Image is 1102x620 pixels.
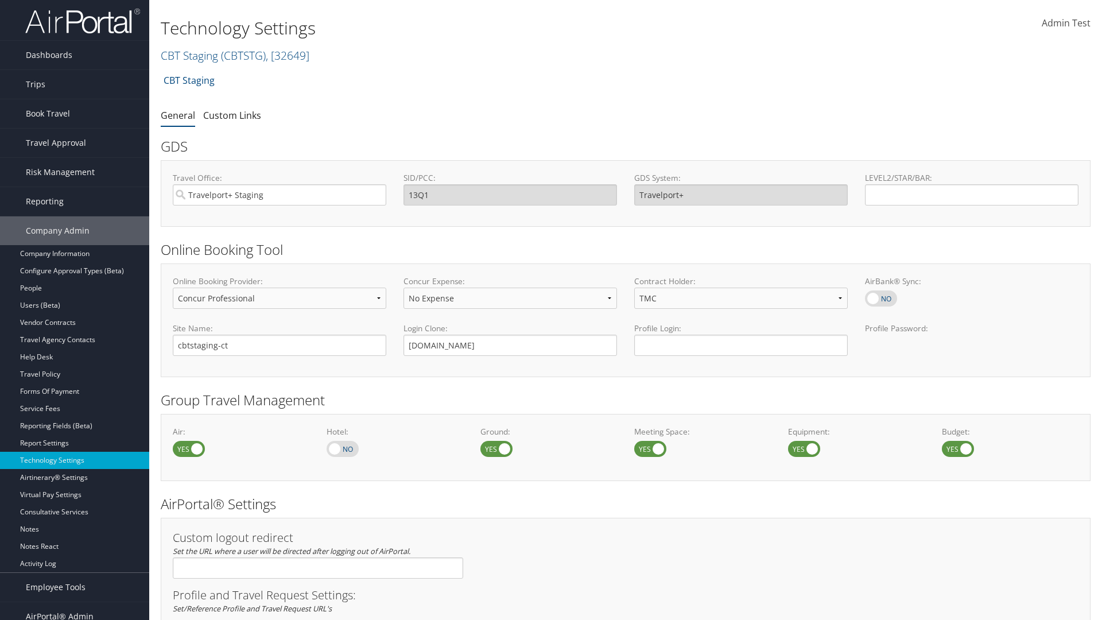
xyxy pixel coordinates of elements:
a: Custom Links [203,109,261,122]
input: Profile Login: [634,335,848,356]
label: AirBank® Sync [865,290,897,307]
em: Set/Reference Profile and Travel Request URL's [173,603,332,614]
em: Set the URL where a user will be directed after logging out of AirPortal. [173,546,410,556]
span: Book Travel [26,99,70,128]
img: airportal-logo.png [25,7,140,34]
label: Equipment: [788,426,925,437]
span: Trips [26,70,45,99]
label: Online Booking Provider: [173,276,386,287]
label: Login Clone: [403,323,617,334]
label: AirBank® Sync: [865,276,1078,287]
span: , [ 32649 ] [266,48,309,63]
span: Employee Tools [26,573,86,602]
h2: Group Travel Management [161,390,1091,410]
label: Travel Office: [173,172,386,184]
h3: Custom logout redirect [173,532,463,544]
span: Company Admin [26,216,90,245]
a: General [161,109,195,122]
h1: Technology Settings [161,16,781,40]
span: Reporting [26,187,64,216]
h2: Online Booking Tool [161,240,1091,259]
a: CBT Staging [164,69,215,92]
span: ( CBTSTG ) [221,48,266,63]
a: CBT Staging [161,48,309,63]
label: GDS System: [634,172,848,184]
label: Site Name: [173,323,386,334]
span: Dashboards [26,41,72,69]
label: Contract Holder: [634,276,848,287]
label: Profile Password: [865,323,1078,355]
label: Budget: [942,426,1078,437]
h3: Profile and Travel Request Settings: [173,590,1078,601]
label: LEVEL2/STAR/BAR: [865,172,1078,184]
label: Meeting Space: [634,426,771,437]
label: Air: [173,426,309,437]
h2: GDS [161,137,1082,156]
span: Risk Management [26,158,95,187]
label: Ground: [480,426,617,437]
span: Travel Approval [26,129,86,157]
label: Hotel: [327,426,463,437]
label: Profile Login: [634,323,848,355]
h2: AirPortal® Settings [161,494,1091,514]
label: Concur Expense: [403,276,617,287]
span: Admin Test [1042,17,1091,29]
a: Admin Test [1042,6,1091,41]
label: SID/PCC: [403,172,617,184]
